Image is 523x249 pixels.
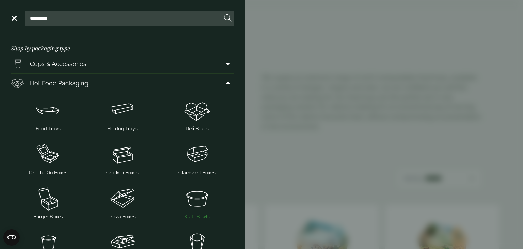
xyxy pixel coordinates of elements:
[11,57,25,71] img: PintNhalf_cup.svg
[33,213,63,220] span: Burger Boxes
[88,141,157,168] img: Chicken_box-1.svg
[162,97,232,124] img: Deli_box.svg
[11,54,234,73] a: Cups & Accessories
[184,213,210,220] span: Kraft Bowls
[88,183,157,222] a: Pizza Boxes
[14,185,83,212] img: Burger_box.svg
[178,169,216,176] span: Clamshell Boxes
[29,169,67,176] span: On The Go Boxes
[30,79,88,88] span: Hot Food Packaging
[162,141,232,168] img: Clamshell_box.svg
[14,139,83,178] a: On The Go Boxes
[88,185,157,212] img: Pizza_boxes.svg
[14,183,83,222] a: Burger Boxes
[162,185,232,212] img: SoupNsalad_bowls.svg
[162,139,232,178] a: Clamshell Boxes
[36,125,61,133] span: Food Trays
[186,125,209,133] span: Deli Boxes
[106,169,139,176] span: Chicken Boxes
[14,95,83,134] a: Food Trays
[11,74,234,93] a: Hot Food Packaging
[3,229,20,246] button: Open CMP widget
[109,213,136,220] span: Pizza Boxes
[162,183,232,222] a: Kraft Bowls
[107,125,138,133] span: Hotdog Trays
[14,141,83,168] img: OnTheGo_boxes.svg
[88,97,157,124] img: Hotdog_tray.svg
[11,76,25,90] img: Deli_box.svg
[88,95,157,134] a: Hotdog Trays
[30,59,86,68] span: Cups & Accessories
[162,95,232,134] a: Deli Boxes
[14,97,83,124] img: Food_tray.svg
[11,34,234,54] h3: Shop by packaging type
[88,139,157,178] a: Chicken Boxes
